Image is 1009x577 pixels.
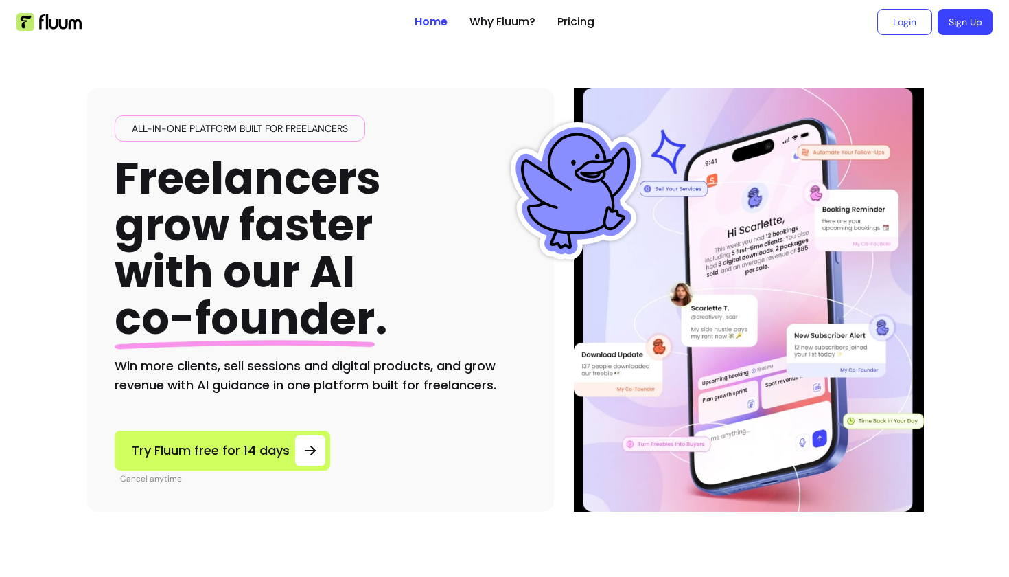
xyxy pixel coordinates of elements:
span: Try Fluum free for 14 days [132,441,290,460]
img: Fluum Duck sticker [507,122,645,260]
a: Sign Up [938,9,993,35]
h1: Freelancers grow faster with our AI . [115,155,388,343]
a: Pricing [557,14,594,30]
a: Login [877,9,932,35]
a: Why Fluum? [469,14,535,30]
h2: Win more clients, sell sessions and digital products, and grow revenue with AI guidance in one pl... [115,357,526,395]
img: Illustration of Fluum AI Co-Founder on a smartphone, showing solo business performance insights s... [576,88,922,512]
p: Cancel anytime [120,473,330,484]
a: Try Fluum free for 14 days [115,431,330,471]
span: All-in-one platform built for freelancers [126,122,353,135]
a: Home [415,14,448,30]
img: Fluum Logo [16,13,82,31]
span: co-founder [115,288,375,349]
